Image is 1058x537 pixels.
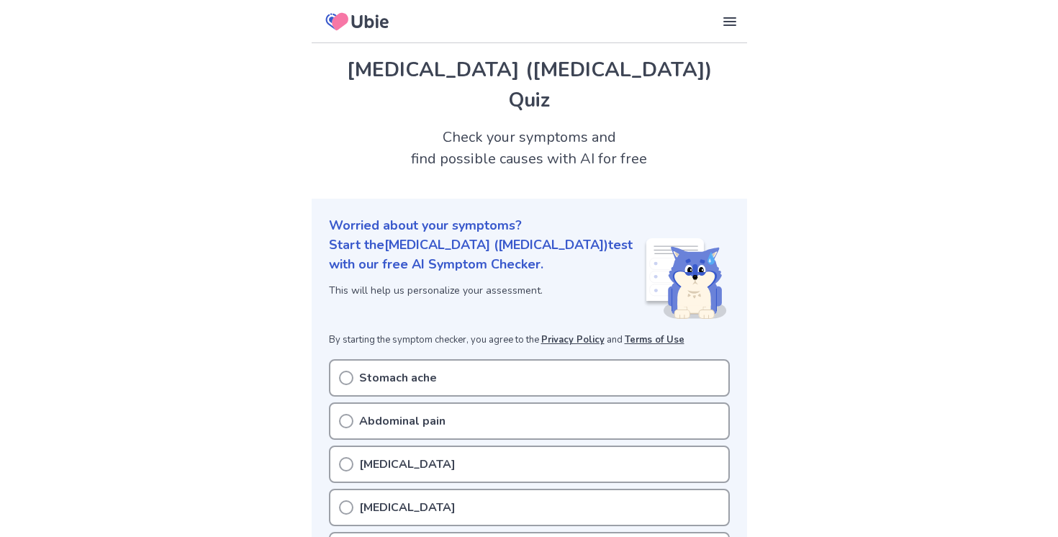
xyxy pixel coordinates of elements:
img: Shiba [643,238,727,319]
p: [MEDICAL_DATA] [359,456,456,473]
h1: [MEDICAL_DATA] ([MEDICAL_DATA]) Quiz [329,55,730,115]
p: Start the [MEDICAL_DATA] ([MEDICAL_DATA]) test with our free AI Symptom Checker. [329,235,643,274]
h2: Check your symptoms and find possible causes with AI for free [312,127,747,170]
p: Worried about your symptoms? [329,216,730,235]
p: This will help us personalize your assessment. [329,283,643,298]
p: By starting the symptom checker, you agree to the and [329,333,730,348]
p: Stomach ache [359,369,437,387]
p: Abdominal pain [359,412,446,430]
a: Terms of Use [625,333,684,346]
p: [MEDICAL_DATA] [359,499,456,516]
a: Privacy Policy [541,333,605,346]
